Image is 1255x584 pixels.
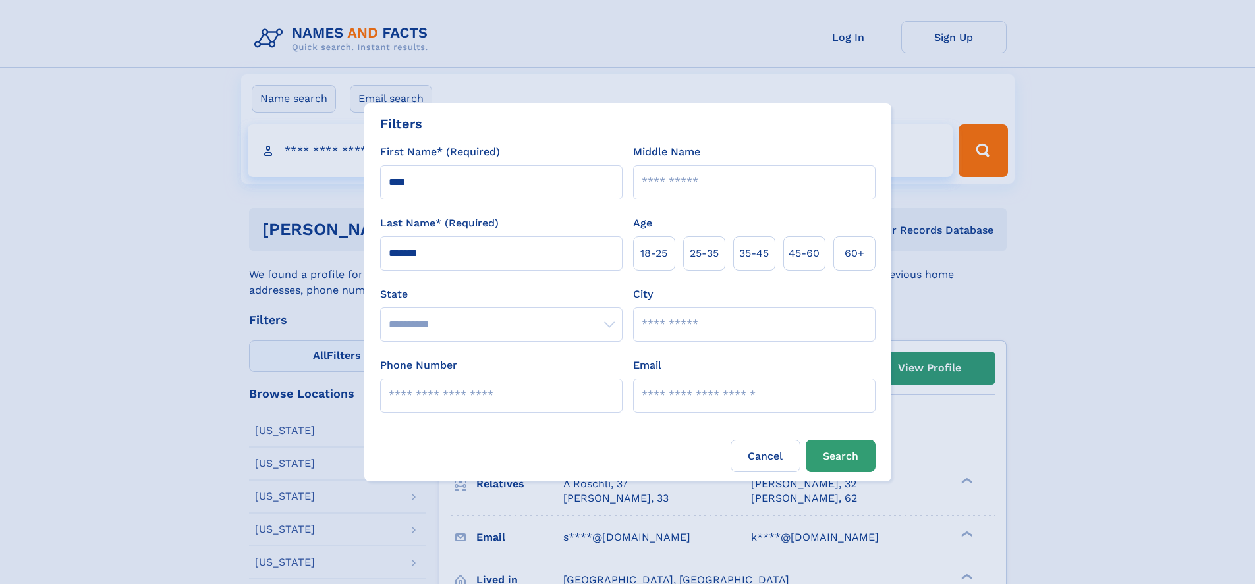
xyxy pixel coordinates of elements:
label: Cancel [731,440,800,472]
span: 45‑60 [789,246,820,261]
label: State [380,286,623,302]
span: 25‑35 [690,246,719,261]
label: Email [633,358,661,373]
span: 18‑25 [640,246,667,261]
label: Age [633,215,652,231]
span: 60+ [845,246,864,261]
label: First Name* (Required) [380,144,500,160]
label: Last Name* (Required) [380,215,499,231]
label: Phone Number [380,358,457,373]
button: Search [806,440,876,472]
label: City [633,286,653,302]
div: Filters [380,114,422,134]
label: Middle Name [633,144,700,160]
span: 35‑45 [739,246,769,261]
